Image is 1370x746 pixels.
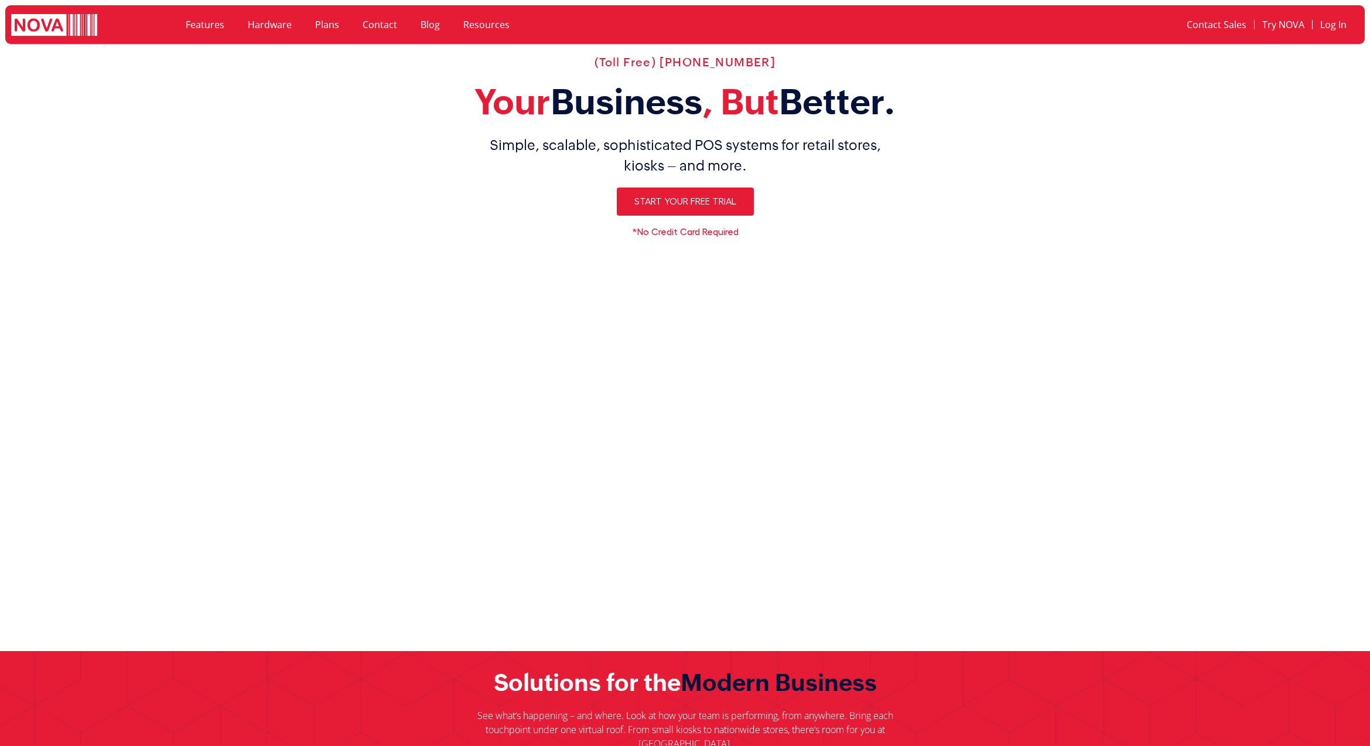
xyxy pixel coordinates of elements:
a: Try NOVA [1255,11,1312,38]
a: Plans [303,11,351,38]
a: Features [174,11,236,38]
img: logo white [11,14,97,38]
span: Better. [779,81,896,122]
nav: Menu [958,11,1354,38]
h2: (Toll Free) [PHONE_NUMBER] [322,55,1049,69]
a: Contact Sales [1179,11,1254,38]
h1: Simple, scalable, sophisticated POS systems for retail stores, kiosks – and more. [322,135,1049,176]
span: Start Your Free Trial [634,197,736,206]
span: Modern Business [681,669,877,696]
a: Start Your Free Trial [617,188,754,216]
span: Business [551,81,702,122]
a: Contact [351,11,409,38]
a: Hardware [236,11,303,38]
h2: Solutions for the [322,669,1049,697]
a: Blog [409,11,452,38]
a: Log In [1313,11,1354,38]
nav: Menu [174,11,946,38]
h2: Your , But [322,81,1049,123]
h6: *No Credit Card Required [322,227,1049,237]
a: Resources [452,11,521,38]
